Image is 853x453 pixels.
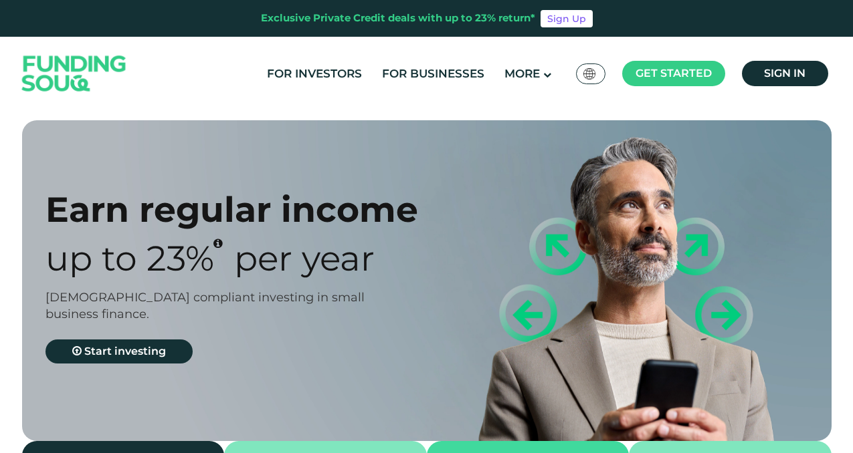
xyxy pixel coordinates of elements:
[45,237,214,279] span: Up to 23%
[636,67,712,80] span: Get started
[504,67,540,80] span: More
[583,68,595,80] img: SA Flag
[261,11,535,26] div: Exclusive Private Credit deals with up to 23% return*
[764,67,805,80] span: Sign in
[234,237,375,279] span: Per Year
[45,339,193,363] a: Start investing
[379,63,488,85] a: For Businesses
[84,345,166,357] span: Start investing
[541,10,593,27] a: Sign Up
[264,63,365,85] a: For Investors
[45,290,365,321] span: [DEMOGRAPHIC_DATA] compliant investing in small business finance.
[9,40,140,108] img: Logo
[213,238,223,249] i: 23% IRR (expected) ~ 15% Net yield (expected)
[45,188,450,231] div: Earn regular income
[742,61,828,86] a: Sign in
